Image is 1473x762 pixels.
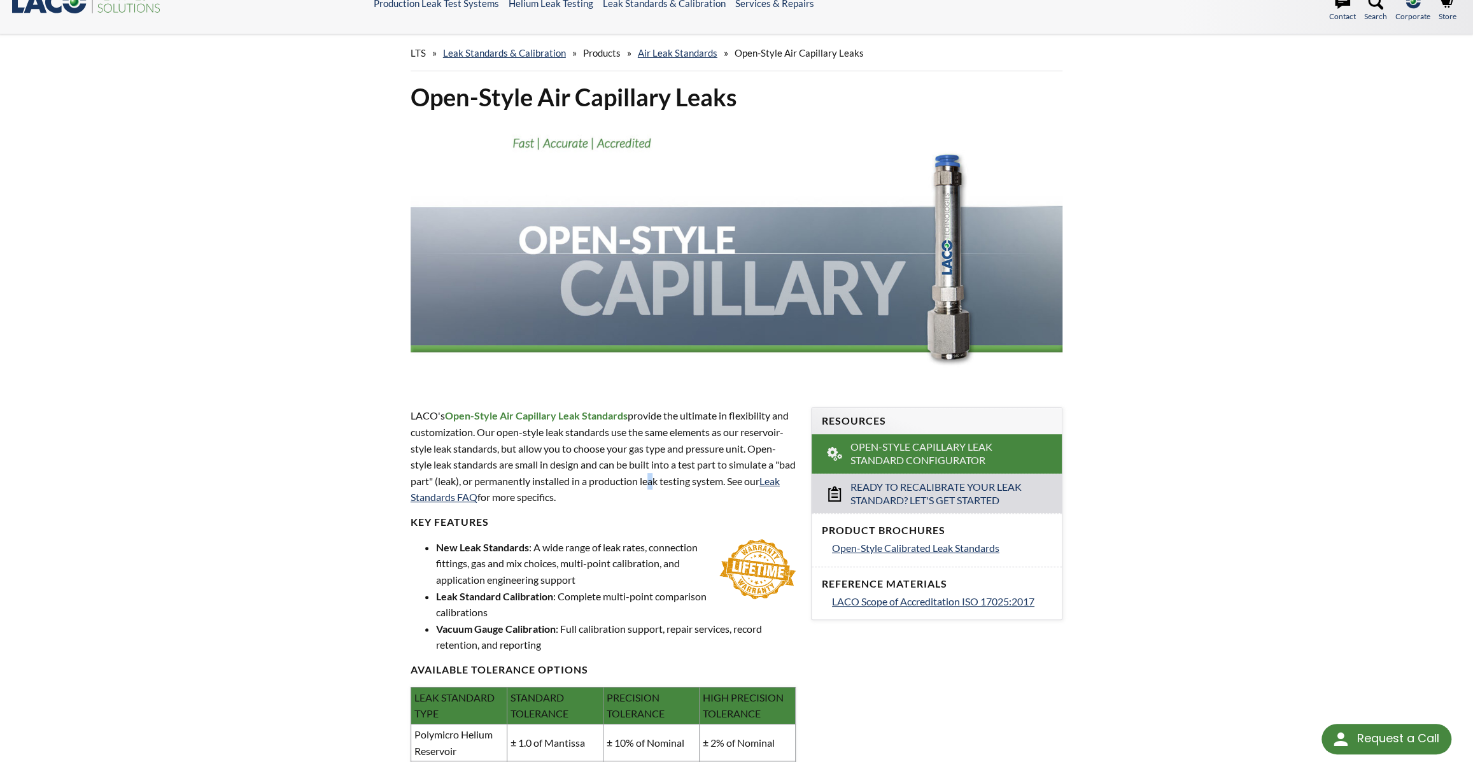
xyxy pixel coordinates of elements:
[411,409,445,421] span: LACO's
[411,123,1063,384] img: Open-Style Capillary header
[436,590,553,602] strong: Leak Standard Calibration
[832,542,999,554] span: Open-Style Calibrated Leak Standards
[832,593,1052,610] a: LACO Scope of Accreditation ISO 17025:2017
[507,724,603,761] td: ± 1.0 of Mantissa
[411,407,796,505] p: provide the ultimate in flexibility and customization. Our open-style leak standards use the same...
[436,539,796,588] li: : A wide range of leak rates, connection fittings, gas and mix choices, multi-point calibration, ...
[850,481,1026,507] span: Ready to Recalibrate Your Leak Standard? Let's Get Started
[607,691,665,720] span: PRECISION TOLERANCE
[436,588,796,621] li: : Complete multi-point comparison calibrations
[832,540,1052,556] a: Open-Style Calibrated Leak Standards
[699,724,795,761] td: ± 2% of Nominal
[603,724,699,761] td: ± 10% of Nominal
[436,541,529,553] strong: New Leak Standards
[436,621,796,653] li: : Full calibration support, repair services, record retention, and reporting
[411,35,1063,71] div: » » » »
[1395,10,1430,22] span: Corporate
[414,691,495,720] span: LEAK STANDARD TYPE
[735,47,864,59] span: Open-Style Air Capillary Leaks
[411,81,1063,113] h1: Open-Style Air Capillary Leaks
[411,724,507,761] td: Polymicro Helium Reservoir
[1330,729,1351,749] img: round button
[411,663,796,677] h4: available Tolerance options
[638,47,717,59] a: Air Leak Standards
[436,623,556,635] strong: Vacuum Gauge Calibration
[719,539,796,600] img: Lifetime-Warranty.png
[443,47,566,59] a: Leak Standards & Calibration
[411,475,780,504] a: Leak Standards FAQ
[822,524,1052,537] h4: Product Brochures
[703,691,784,720] span: HIGH PRECISION TOLERANCE
[583,47,621,59] span: Products
[1321,724,1451,754] div: Request a Call
[445,409,628,421] strong: Open-Style Air Capillary Leak Standards
[1357,724,1439,753] div: Request a Call
[411,516,796,529] h4: key FEATURES
[812,474,1062,514] a: Ready to Recalibrate Your Leak Standard? Let's Get Started
[812,434,1062,474] a: Open-Style Capillary Leak Standard Configurator
[411,47,426,59] span: LTS
[832,595,1034,607] span: LACO Scope of Accreditation ISO 17025:2017
[850,441,1026,467] span: Open-Style Capillary Leak Standard Configurator
[822,414,1052,428] h4: Resources
[511,691,568,720] span: STANDARD TOLERANCE
[822,577,1052,591] h4: Reference Materials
